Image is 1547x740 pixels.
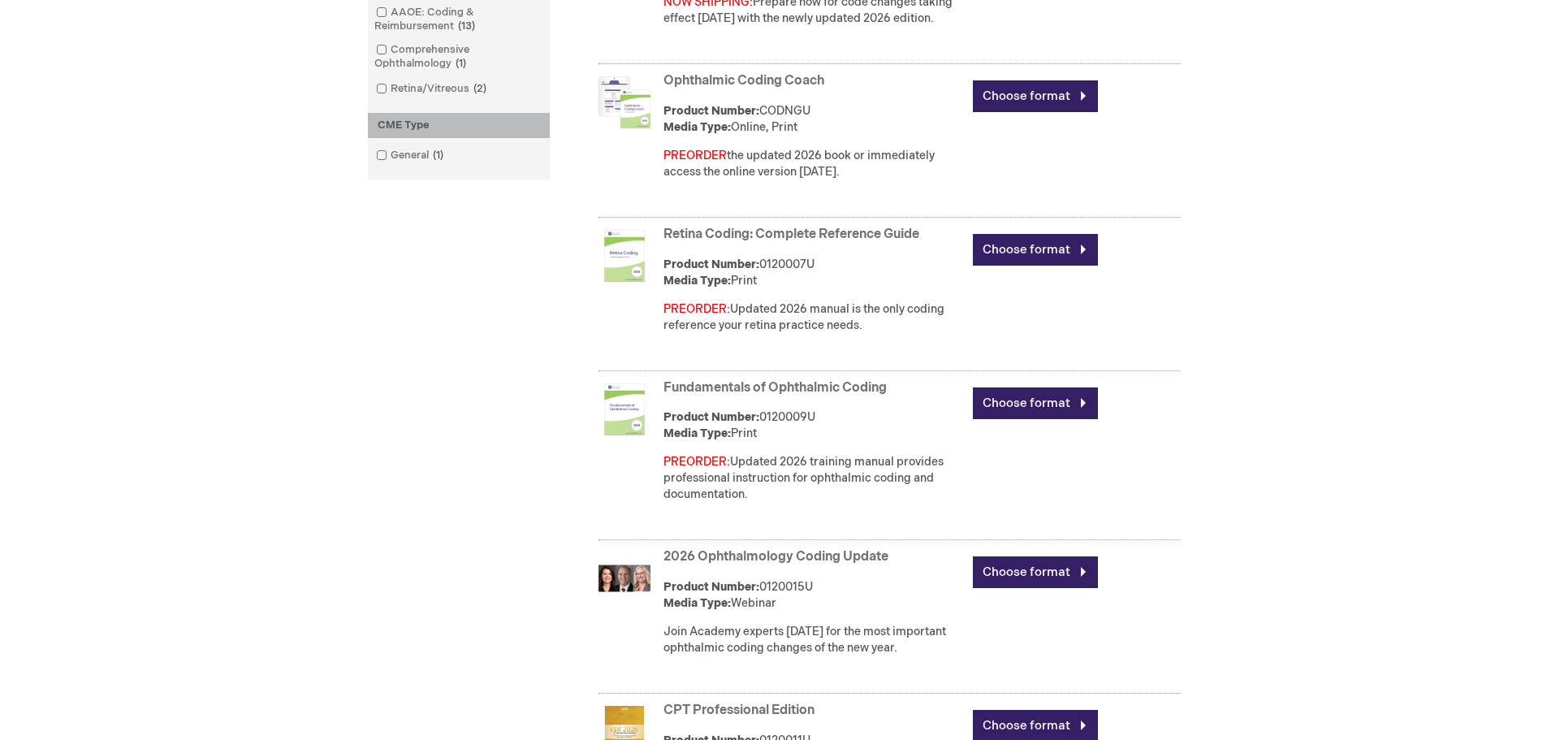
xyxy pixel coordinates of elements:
[663,148,965,180] div: the updated 2026 book or immediately access the online version [DATE].
[663,274,731,288] strong: Media Type:
[452,57,470,70] span: 1
[598,76,650,128] img: Ophthalmic Coding Coach
[663,149,727,162] font: PREORDER
[598,552,650,604] img: 2026 Ophthalmology Coding Update
[663,579,965,612] div: 0120015U Webinar
[469,82,490,95] span: 2
[663,380,887,396] a: Fundamentals of Ophthalmic Coding
[663,596,731,610] strong: Media Type:
[663,410,759,424] strong: Product Number:
[429,149,447,162] span: 1
[663,549,888,565] a: 2026 Ophthalmology Coding Update
[663,703,815,718] a: CPT Professional Edition
[663,624,965,656] div: Join Academy experts [DATE] for the most important ophthalmic coding changes of the new year.
[372,5,546,34] a: AAOE: Coding & Reimbursement13
[663,302,730,316] font: PREORDER:
[372,148,450,163] a: General1
[973,234,1098,266] a: Choose format
[663,580,759,594] strong: Product Number:
[663,409,965,442] div: 0120009U Print
[663,120,731,134] strong: Media Type:
[598,383,650,435] img: Fundamentals of Ophthalmic Coding
[663,426,731,440] strong: Media Type:
[663,455,730,469] font: PREORDER:
[454,19,479,32] span: 13
[663,301,965,334] p: Updated 2026 manual is the only coding reference your retina practice needs.
[663,454,965,503] p: Updated 2026 training manual provides professional instruction for ophthalmic coding and document...
[663,103,965,136] div: CODNGU Online, Print
[368,113,550,138] div: CME Type
[598,230,650,282] img: Retina Coding: Complete Reference Guide
[973,556,1098,588] a: Choose format
[372,42,546,71] a: Comprehensive Ophthalmology1
[663,227,919,242] a: Retina Coding: Complete Reference Guide
[663,73,824,89] a: Ophthalmic Coding Coach
[663,257,759,271] strong: Product Number:
[973,80,1098,112] a: Choose format
[372,81,493,97] a: Retina/Vitreous2
[663,104,759,118] strong: Product Number:
[663,257,965,289] div: 0120007U Print
[973,387,1098,419] a: Choose format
